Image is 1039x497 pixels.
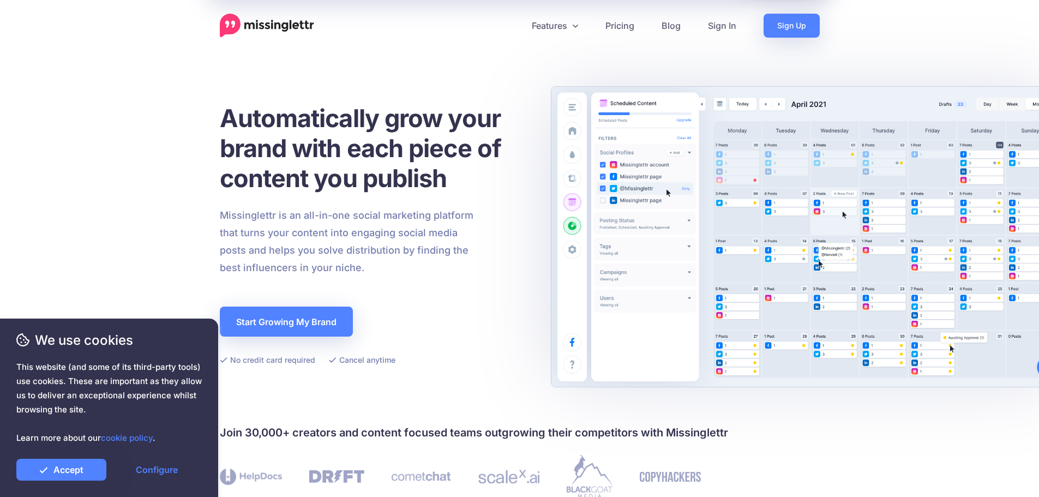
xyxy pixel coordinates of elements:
a: Blog [648,14,694,38]
a: Start Growing My Brand [220,307,353,337]
a: Sign Up [764,14,820,38]
h1: Automatically grow your brand with each piece of content you publish [220,103,528,193]
a: Home [220,14,314,38]
a: cookie policy [101,433,153,443]
a: Pricing [592,14,648,38]
a: Configure [112,459,202,481]
a: Sign In [694,14,750,38]
a: Accept [16,459,106,481]
a: Features [518,14,592,38]
span: This website (and some of its third-party tools) use cookies. These are important as they allow u... [16,360,202,445]
h4: Join 30,000+ creators and content focused teams outgrowing their competitors with Missinglettr [220,424,820,441]
li: Cancel anytime [329,353,395,367]
p: Missinglettr is an all-in-one social marketing platform that turns your content into engaging soc... [220,207,474,277]
span: We use cookies [16,331,202,350]
li: No credit card required [220,353,315,367]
